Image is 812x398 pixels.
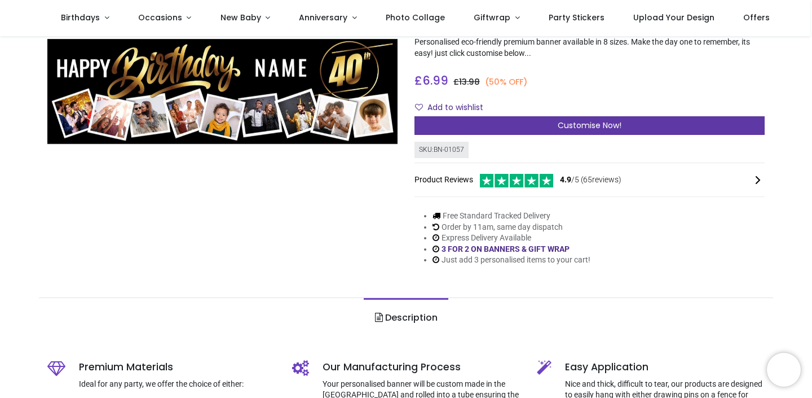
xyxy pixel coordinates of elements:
[433,211,590,222] li: Free Standard Tracked Delivery
[364,298,448,338] a: Description
[558,120,621,131] span: Customise Now!
[767,353,801,387] iframe: Brevo live chat
[442,244,570,253] a: 3 FOR 2 ON BANNERS & GIFT WRAP
[433,222,590,233] li: Order by 11am, same day dispatch
[633,12,714,23] span: Upload Your Design
[47,39,398,144] img: Personalised Happy 40th Birthday Banner - Black & Gold - Custom Name & 9 Photo Upload
[220,12,261,23] span: New Baby
[453,76,480,88] span: £
[386,12,445,23] span: Photo Collage
[565,360,765,374] h5: Easy Application
[414,142,469,158] div: SKU: BN-01057
[433,233,590,244] li: Express Delivery Available
[323,360,520,374] h5: Our Manufacturing Process
[79,360,275,374] h5: Premium Materials
[138,12,182,23] span: Occasions
[415,103,423,111] i: Add to wishlist
[414,37,765,59] p: Personalised eco-friendly premium banner available in 8 sizes. Make the day one to remember, its ...
[560,174,621,186] span: /5 ( 65 reviews)
[422,72,448,89] span: 6.99
[485,76,528,88] small: (50% OFF)
[433,255,590,266] li: Just add 3 personalised items to your cart!
[414,172,765,187] div: Product Reviews
[414,72,448,89] span: £
[414,98,493,117] button: Add to wishlistAdd to wishlist
[474,12,510,23] span: Giftwrap
[61,12,100,23] span: Birthdays
[560,175,571,184] span: 4.9
[459,76,480,88] span: 13.98
[79,379,275,390] p: Ideal for any party, we offer the choice of either:
[549,12,604,23] span: Party Stickers
[743,12,770,23] span: Offers
[299,12,347,23] span: Anniversary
